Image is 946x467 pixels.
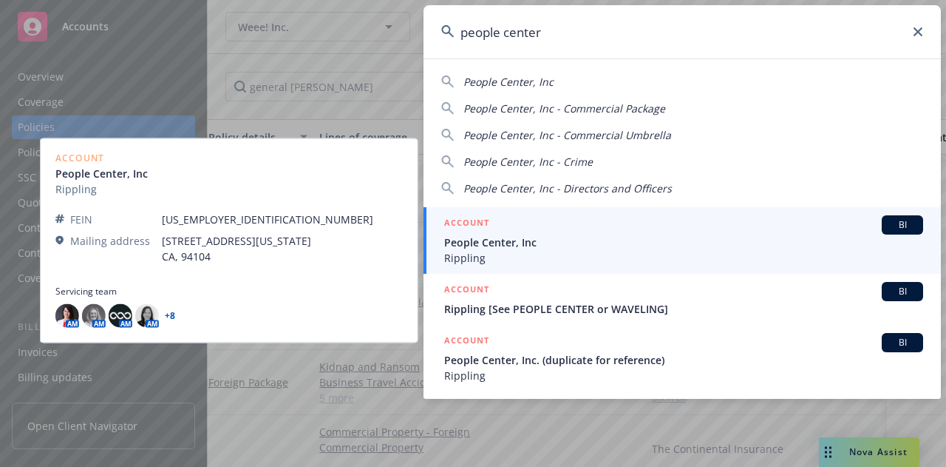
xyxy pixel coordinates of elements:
span: BI [888,285,917,298]
span: BI [888,218,917,232]
h5: ACCOUNT [444,282,489,300]
span: Rippling [See PEOPLE CENTER or WAVELING] [444,301,923,317]
span: People Center, Inc - Commercial Package [463,101,665,115]
a: ACCOUNTBIRippling [See PEOPLE CENTER or WAVELING] [423,274,941,325]
span: People Center, Inc. (duplicate for reference) [444,352,923,368]
a: ACCOUNTBIPeople Center, IncRippling [423,207,941,274]
input: Search... [423,5,941,58]
span: Rippling [444,368,923,383]
span: People Center, Inc [463,75,554,89]
span: People Center, Inc - Crime [463,155,593,169]
a: ACCOUNTBIPeople Center, Inc. (duplicate for reference)Rippling [423,325,941,392]
span: BI [888,336,917,349]
span: Rippling [444,250,923,266]
span: People Center, Inc - Commercial Umbrella [463,128,671,142]
span: People Center, Inc - Directors and Officers [463,181,672,195]
h5: ACCOUNT [444,215,489,233]
h5: ACCOUNT [444,333,489,351]
span: People Center, Inc [444,235,923,250]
